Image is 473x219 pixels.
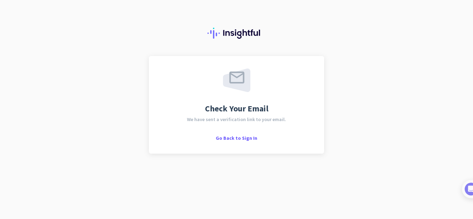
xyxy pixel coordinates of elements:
span: Go Back to Sign In [216,135,257,141]
img: Insightful [207,28,266,39]
span: Check Your Email [205,104,268,113]
span: We have sent a verification link to your email. [187,117,286,122]
img: email-sent [223,69,250,92]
